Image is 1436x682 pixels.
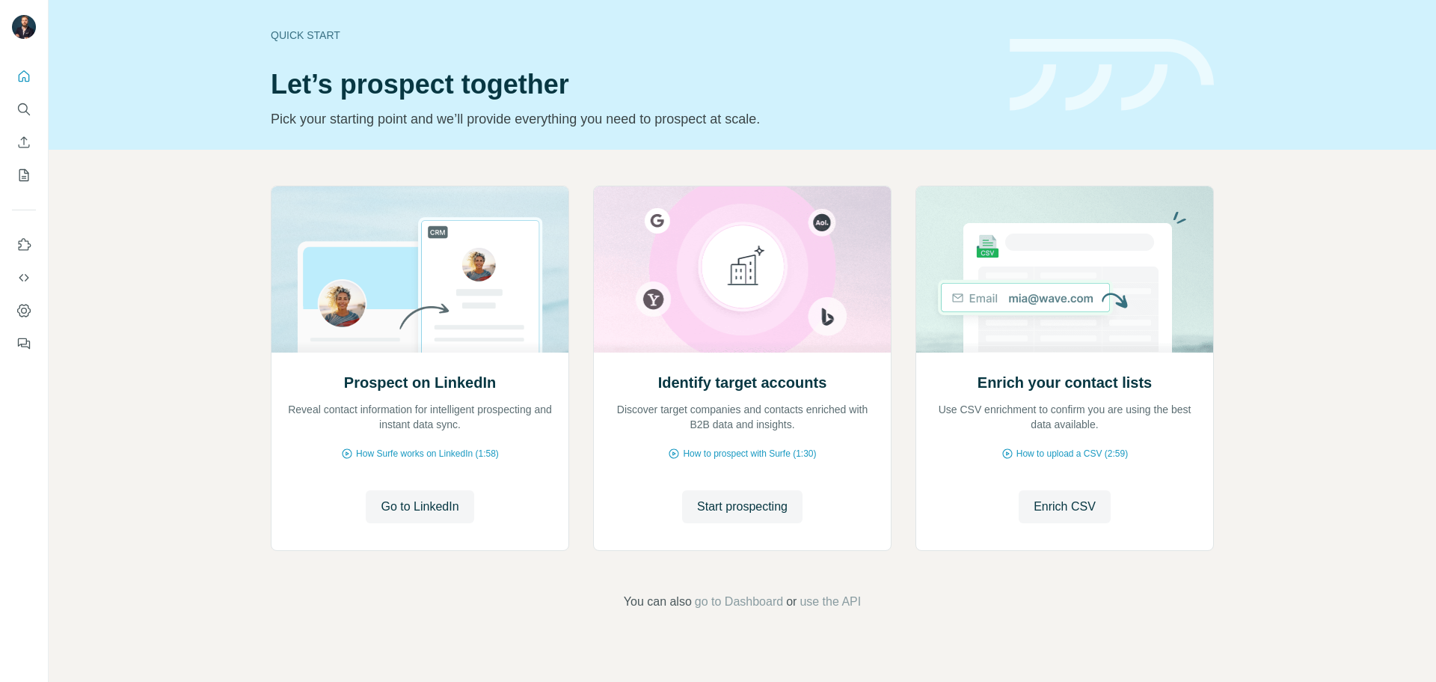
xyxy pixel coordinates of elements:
[12,231,36,258] button: Use Surfe on LinkedIn
[1034,498,1096,516] span: Enrich CSV
[931,402,1198,432] p: Use CSV enrichment to confirm you are using the best data available.
[1019,490,1111,523] button: Enrich CSV
[786,593,797,611] span: or
[609,402,876,432] p: Discover target companies and contacts enriched with B2B data and insights.
[356,447,499,460] span: How Surfe works on LinkedIn (1:58)
[12,162,36,189] button: My lists
[12,264,36,291] button: Use Surfe API
[12,330,36,357] button: Feedback
[697,498,788,516] span: Start prospecting
[593,186,892,353] img: Identify target accounts
[1010,39,1214,112] img: banner
[12,15,36,39] img: Avatar
[286,402,553,432] p: Reveal contact information for intelligent prospecting and instant data sync.
[12,63,36,90] button: Quick start
[1016,447,1128,460] span: How to upload a CSV (2:59)
[12,129,36,156] button: Enrich CSV
[682,490,803,523] button: Start prospecting
[915,186,1214,353] img: Enrich your contact lists
[800,593,861,611] button: use the API
[381,498,458,516] span: Go to LinkedIn
[12,96,36,123] button: Search
[12,297,36,324] button: Dashboard
[271,70,992,100] h1: Let’s prospect together
[683,447,816,460] span: How to prospect with Surfe (1:30)
[624,593,692,611] span: You can also
[271,186,569,353] img: Prospect on LinkedIn
[366,490,473,523] button: Go to LinkedIn
[344,372,496,393] h2: Prospect on LinkedIn
[978,372,1152,393] h2: Enrich your contact lists
[658,372,827,393] h2: Identify target accounts
[271,109,992,130] p: Pick your starting point and we’ll provide everything you need to prospect at scale.
[271,28,992,43] div: Quick start
[695,593,783,611] button: go to Dashboard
